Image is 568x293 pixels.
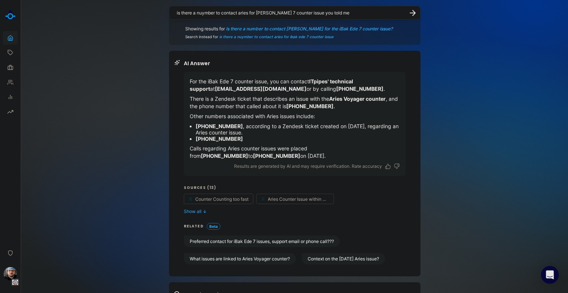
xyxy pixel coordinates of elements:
img: Dillon Alterio [4,267,17,280]
strong: [PHONE_NUMBER] [201,153,248,159]
span: ↓ [203,209,207,214]
strong: Aries Voyager counter [329,96,386,102]
img: Zendesk [187,196,194,202]
h2: AI Answer [184,60,406,67]
button: Like [385,163,391,169]
textarea: is there a nuymber to contact aries for [PERSON_NAME] 7 counter issue you told me [177,9,404,16]
p: Calls regarding Aries counter issues were placed from to on [DATE]. [190,145,400,159]
p: Results are generated by AI and may require verification. Rate accuracy [234,162,382,170]
button: source-button [184,194,253,204]
strong: ITpipes' technical support [190,78,353,92]
span: Search instead for [185,34,404,39]
button: Context on the [DATE] Aries issue? [302,253,385,264]
p: For the iBak Ede 7 counter issue, you can contact at or by calling . [190,78,400,92]
li: , according to a Zendesk ticket created on [DATE], regarding an Aries counter issue. [196,123,400,136]
button: source-button [257,194,334,204]
strong: [PHONE_NUMBER] [196,123,243,129]
h3: Sources (13) [184,185,406,191]
h3: RELATED [184,223,204,229]
button: What issues are linked to Aries Voyager counter? [184,253,296,264]
div: Open Intercom Messenger [541,266,559,284]
span: Counter Counting too fast [195,196,248,202]
button: Dillon AlterioTenant Logo [3,264,18,286]
span: Showing results for [185,26,404,31]
strong: [EMAIL_ADDRESS][DOMAIN_NAME] [215,86,307,92]
p: There is a Zendesk ticket that describes an issue with the , and the phone number that called abo... [190,95,400,110]
strong: [PHONE_NUMBER] [196,136,243,142]
button: Show all ↓ [184,209,406,214]
img: Zendesk [260,196,266,202]
span: Is there a number to contact [PERSON_NAME] for the iBak Ede 7 counter issue? [226,26,393,31]
p: Other numbers associated with Aries issues include: [190,113,400,120]
button: Dislike [394,163,400,169]
span: is there a nuymber to contact aries for ibak ede 7 counter issue [219,34,334,39]
img: Tenant Logo [11,279,19,286]
span: Aries Counter Issue within Mobile - Public View [268,196,329,202]
strong: [PHONE_NUMBER] [286,103,334,109]
img: Akooda Logo [3,7,18,22]
button: Preferred contact for iBak Ede 7 issues, support email or phone call??? [184,236,340,247]
strong: [PHONE_NUMBER] [336,86,383,92]
span: Beta [207,223,220,230]
strong: [PHONE_NUMBER] [253,153,300,159]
